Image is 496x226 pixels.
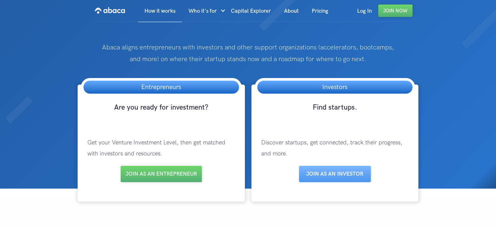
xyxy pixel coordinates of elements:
[121,166,202,182] a: Join as an entrepreneur
[81,103,241,124] h3: Are you ready for investment?
[255,131,415,166] p: Discover startups, get connected, track their progress, and more.
[135,81,188,94] h3: Entrepreneurs
[99,42,397,65] p: Abaca aligns entrepreneurs with investors and other support organizations (accelerators, bootcamp...
[255,103,415,124] h3: Find startups.
[299,166,371,182] a: Join as aN INVESTOR
[316,81,354,94] h3: Investors
[378,5,413,17] a: Join Now
[95,5,125,16] img: Abaca logo
[81,131,241,166] p: Get your Venture Investment Level, then get matched with investors and resources.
